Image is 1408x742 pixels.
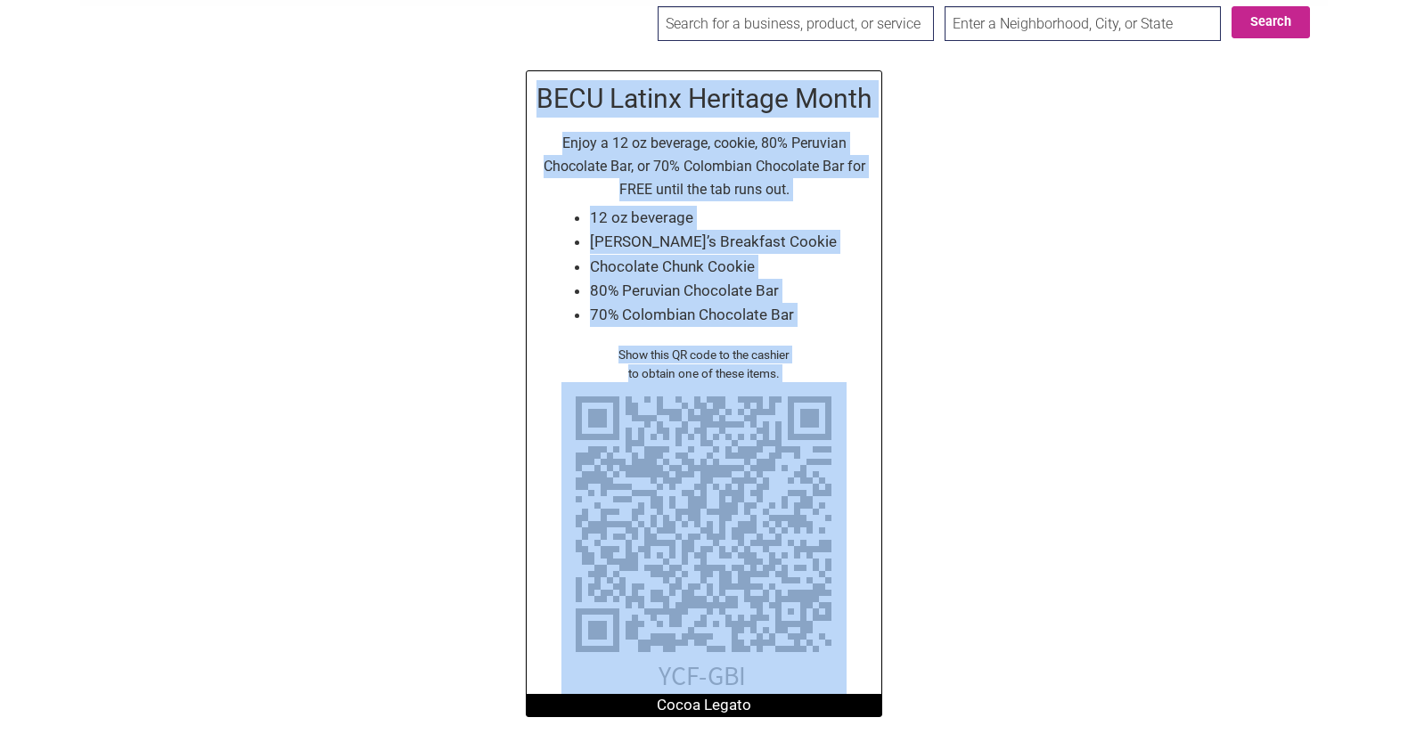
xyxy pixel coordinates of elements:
button: Search [1232,6,1310,38]
h2: BECU Latinx Heritage Month [536,80,872,118]
img: https://intentionalist.com/claim-tab/?code=YCF-GBI [561,382,847,694]
div: Show this QR code to the cashier to obtain one of these items. [536,346,872,382]
div: Cocoa Legato [527,694,881,717]
input: Enter a Neighborhood, City, or State [945,6,1221,41]
li: 12 oz beverage [590,206,837,230]
li: 70% Colombian Chocolate Bar [590,303,837,327]
p: Enjoy a 12 oz beverage, cookie, 80% Peruvian Chocolate Bar, or 70% Colombian Chocolate Bar for FR... [536,132,872,200]
li: 80% Peruvian Chocolate Bar [590,279,837,303]
input: Search for a business, product, or service [658,6,934,41]
li: [PERSON_NAME]’s Breakfast Cookie [590,230,837,254]
li: Chocolate Chunk Cookie [590,255,837,279]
